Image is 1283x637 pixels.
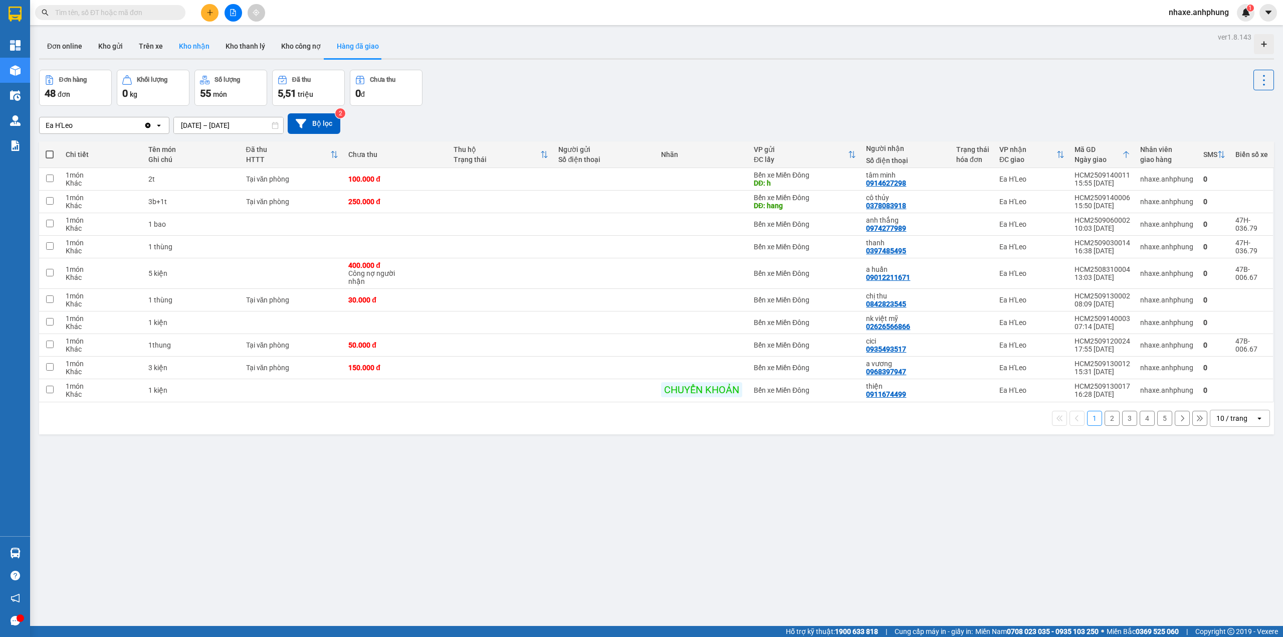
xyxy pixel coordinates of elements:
[754,243,856,251] div: Bến xe Miền Đông
[292,76,311,83] div: Đã thu
[1241,8,1250,17] img: icon-new-feature
[45,87,56,99] span: 48
[1140,364,1193,372] div: nhaxe.anhphung
[754,269,856,277] div: Bến xe Miền Đông
[66,247,138,255] div: Khác
[1075,368,1130,376] div: 15:31 [DATE]
[1101,629,1104,633] span: ⚪️
[1087,411,1102,426] button: 1
[866,144,946,152] div: Người nhận
[866,360,946,368] div: a vương
[1075,179,1130,187] div: 15:55 [DATE]
[66,337,138,345] div: 1 món
[370,76,395,83] div: Chưa thu
[1075,216,1130,224] div: HCM2509060002
[200,87,211,99] span: 55
[10,40,21,51] img: dashboard-icon
[66,150,138,158] div: Chi tiết
[66,345,138,353] div: Khác
[1075,300,1130,308] div: 08:09 [DATE]
[201,4,219,22] button: plus
[999,341,1064,349] div: Ea H'Leo
[1075,247,1130,255] div: 16:38 [DATE]
[215,76,240,83] div: Số lượng
[42,9,49,16] span: search
[866,368,906,376] div: 0968397947
[246,296,339,304] div: Tại văn phòng
[754,296,856,304] div: Bến xe Miền Đông
[999,155,1056,164] div: ĐC giao
[994,141,1070,168] th: Toggle SortBy
[749,141,861,168] th: Toggle SortBy
[90,34,131,58] button: Kho gửi
[1203,220,1225,228] div: 0
[1007,627,1099,635] strong: 0708 023 035 - 0935 103 250
[335,108,345,118] sup: 2
[999,243,1064,251] div: Ea H'Leo
[355,87,361,99] span: 0
[866,337,946,345] div: cici
[66,382,138,390] div: 1 món
[1203,198,1225,206] div: 0
[253,9,260,16] span: aim
[558,145,651,153] div: Người gửi
[148,386,236,394] div: 1 kiện
[148,243,236,251] div: 1 thùng
[148,220,236,228] div: 1 bao
[754,318,856,327] div: Bến xe Miền Đông
[1075,202,1130,210] div: 15:50 [DATE]
[1203,296,1225,304] div: 0
[1136,627,1179,635] strong: 0369 525 060
[1075,360,1130,368] div: HCM2509130012
[866,345,906,353] div: 0935493517
[39,34,90,58] button: Đơn online
[39,70,112,106] button: Đơn hàng48đơn
[1216,413,1247,423] div: 10 / trang
[1075,323,1130,331] div: 07:14 [DATE]
[1248,5,1252,12] span: 1
[1203,243,1225,251] div: 0
[10,548,21,558] img: warehouse-icon
[348,198,444,206] div: 250.000 đ
[1235,337,1268,353] div: 47B-006.67
[66,202,138,210] div: Khác
[999,364,1064,372] div: Ea H'Leo
[866,247,906,255] div: 0397485495
[74,120,75,130] input: Selected Ea H'Leo.
[999,318,1064,327] div: Ea H'Leo
[754,194,856,202] div: Bến xe Miền Đông
[58,90,70,98] span: đơn
[148,175,236,183] div: 2t
[246,155,331,164] div: HTTT
[866,171,946,179] div: tâm minh
[194,70,267,106] button: Số lượng55món
[348,296,444,304] div: 30.000 đ
[230,9,237,16] span: file-add
[1235,265,1268,281] div: 47B-006.67
[1161,6,1237,19] span: nhaxe.anhphung
[1075,382,1130,390] div: HCM2509130017
[975,626,1099,637] span: Miền Nam
[754,171,856,179] div: Bến xe Miền Đông
[661,150,744,158] div: Nhãn
[999,269,1064,277] div: Ea H'Leo
[999,175,1064,183] div: Ea H'Leo
[131,34,171,58] button: Trên xe
[148,296,236,304] div: 1 thùng
[148,198,236,206] div: 3b+1t
[754,220,856,228] div: Bến xe Miền Đông
[754,341,856,349] div: Bến xe Miền Đông
[148,318,236,327] div: 1 kiện
[348,261,444,269] div: 400.000 đ
[1255,414,1263,422] svg: open
[1235,239,1268,255] div: 47H-036.79
[225,4,242,22] button: file-add
[148,145,236,153] div: Tên món
[348,175,444,183] div: 100.000 đ
[218,34,273,58] button: Kho thanh lý
[1075,390,1130,398] div: 16:28 [DATE]
[999,220,1064,228] div: Ea H'Leo
[956,145,989,153] div: Trạng thái
[1254,34,1274,54] div: Tạo kho hàng mới
[10,90,21,101] img: warehouse-icon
